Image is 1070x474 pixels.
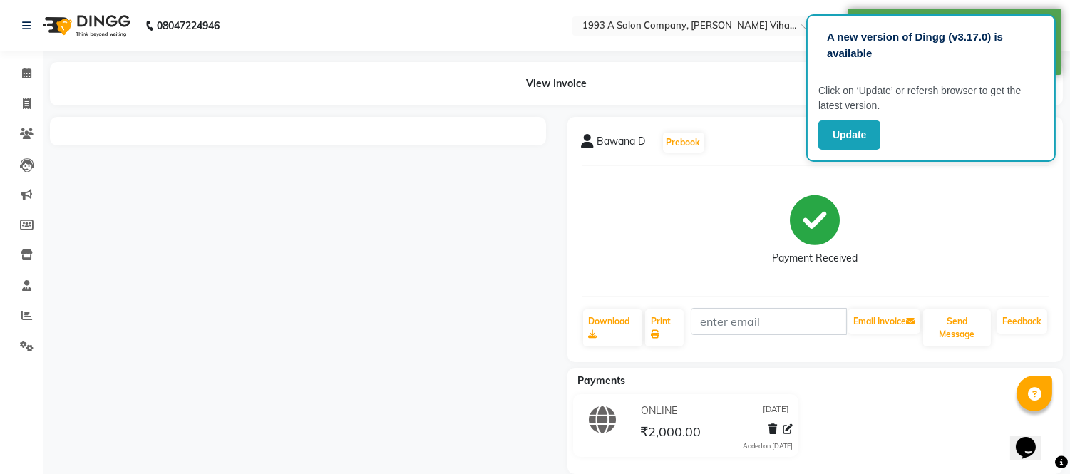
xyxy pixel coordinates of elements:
span: Bawana D [597,134,646,154]
p: Click on ‘Update’ or refersh browser to get the latest version. [818,83,1044,113]
p: A new version of Dingg (v3.17.0) is available [827,29,1035,61]
a: Feedback [997,309,1047,334]
span: [DATE] [763,403,789,418]
button: Update [818,120,880,150]
a: Print [645,309,684,346]
button: Send Message [923,309,991,346]
input: enter email [691,308,847,335]
iframe: chat widget [1010,417,1056,460]
span: ₹2,000.00 [640,423,701,443]
span: Payments [578,374,626,387]
div: View Invoice [50,62,1063,105]
img: logo [36,6,134,46]
div: Added on [DATE] [743,441,793,451]
button: Prebook [663,133,704,153]
button: Email Invoice [848,309,920,334]
div: Payment Received [772,252,858,267]
b: 08047224946 [157,6,220,46]
a: Download [583,309,642,346]
span: ONLINE [641,403,677,418]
